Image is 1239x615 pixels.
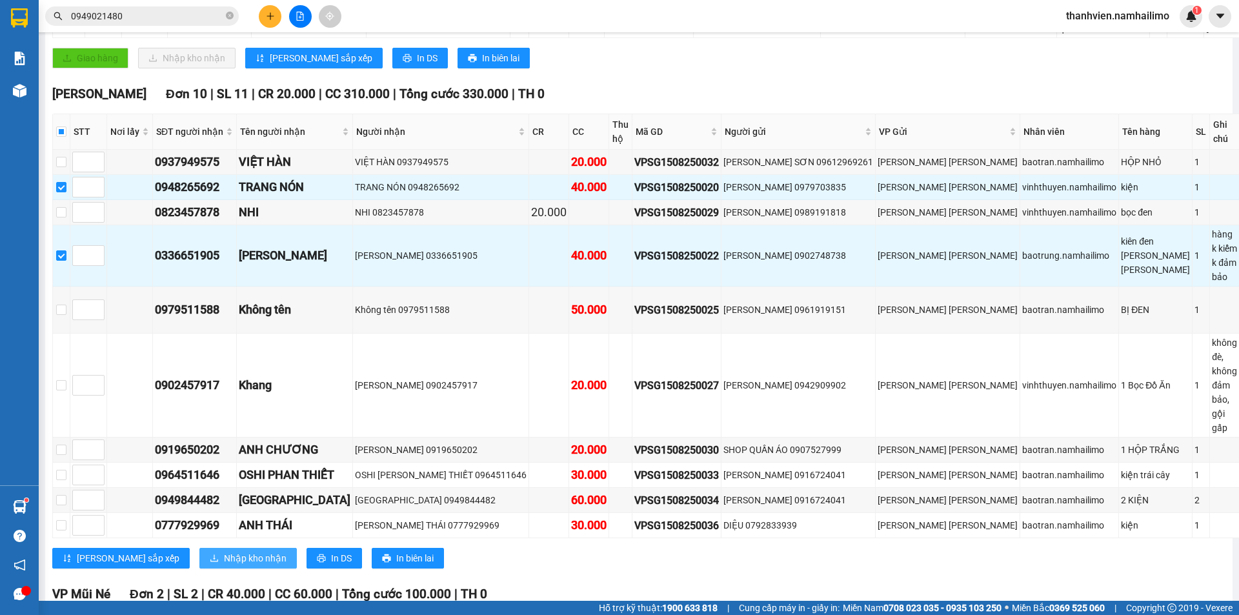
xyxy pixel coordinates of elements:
div: 1 [1194,443,1207,457]
th: CR [529,114,569,150]
div: [PERSON_NAME] [PERSON_NAME] [878,518,1018,532]
td: VP Phạm Ngũ Lão [876,287,1020,334]
div: VPSG1508250029 [634,205,719,221]
div: vinhthuyen.namhailimo [1022,180,1116,194]
div: 1 [1194,303,1207,317]
div: VPSG1508250032 [634,154,719,170]
span: download [210,554,219,564]
span: thanhvien.namhailimo [1056,8,1180,24]
div: baotran.namhailimo [1022,493,1116,507]
div: 0939050272 [123,71,227,89]
span: In biên lai [396,551,434,565]
div: NHI 0823457878 [355,205,527,219]
div: HỒNG LỢI [11,40,114,55]
button: printerIn biên lai [458,48,530,68]
div: [PERSON_NAME] [PERSON_NAME] [878,155,1018,169]
div: 1 [1194,248,1207,263]
div: baotran.namhailimo [1022,443,1116,457]
td: VPSG1508250030 [632,438,721,463]
div: 30.000 [571,466,607,484]
span: sort-ascending [63,554,72,564]
div: baotran.namhailimo [1022,468,1116,482]
div: 0964511646 [155,466,234,484]
div: baotran.namhailimo [1022,303,1116,317]
span: Miền Bắc [1012,601,1105,615]
td: 0919650202 [153,438,237,463]
div: OSHI PHAN THIẾT [239,466,350,484]
div: [PERSON_NAME] 0902457917 [355,378,527,392]
span: | [201,587,205,601]
span: | [393,86,396,101]
td: VP Phạm Ngũ Lão [876,463,1020,488]
div: 0902457917 [155,376,234,394]
td: VPSG1508250034 [632,488,721,513]
div: TRANG NÓN 0948265692 [355,180,527,194]
div: TRANG NÓN [239,178,350,196]
div: 1 [1194,180,1207,194]
span: | [336,587,339,601]
div: 1 Bọc Đồ Ăn [1121,378,1190,392]
td: 0949844482 [153,488,237,513]
td: VP Phạm Ngũ Lão [876,513,1020,538]
td: VP Phạm Ngũ Lão [876,438,1020,463]
span: | [167,587,170,601]
button: downloadNhập kho nhận [199,548,297,569]
span: printer [317,554,326,564]
button: sort-ascending[PERSON_NAME] sắp xếp [52,548,190,569]
div: VPSG1508250034 [634,492,719,509]
span: CR 40.000 [208,587,265,601]
td: 0336651905 [153,225,237,287]
div: 0336651905 [155,247,234,265]
span: caret-down [1214,10,1226,22]
span: sort-ascending [256,54,265,64]
td: THÁI HÒA [237,488,353,513]
div: Khang [239,376,350,394]
span: aim [325,12,334,21]
span: printer [382,554,391,564]
div: hàng k kiểm k đảm bảo [1212,227,1237,284]
td: 0902457917 [153,334,237,438]
div: VPSG1508250020 [634,179,719,196]
span: Miền Nam [843,601,1002,615]
div: baotrung.namhailimo [1022,248,1116,263]
button: printerIn biên lai [372,548,444,569]
th: Tên hàng [1119,114,1193,150]
div: 40.000 [571,178,607,196]
span: Gửi: [11,11,31,25]
div: 20.000 [571,441,607,459]
button: file-add [289,5,312,28]
td: VPSG1508250022 [632,225,721,287]
span: Nơi lấy [110,125,139,139]
div: 2 KIỆN [1121,493,1190,507]
td: VP Phạm Ngũ Lão [876,488,1020,513]
div: 0979511588 [155,301,234,319]
div: [PERSON_NAME] [PERSON_NAME] [878,493,1018,507]
div: [PERSON_NAME] [PERSON_NAME] [878,180,1018,194]
span: SL 11 [217,86,248,101]
div: 1 [1194,518,1207,532]
span: VP Gửi [879,125,1007,139]
div: ANH THÁI [239,516,350,534]
div: 20.000 [571,376,607,394]
div: [PERSON_NAME] 0979703835 [723,180,873,194]
div: [PERSON_NAME] 0989191818 [723,205,873,219]
span: In biên lai [482,51,519,65]
div: bọc đen [1121,205,1190,219]
div: ANH CHƯƠNG [239,441,350,459]
td: VP Phạm Ngũ Lão [876,150,1020,175]
td: VPSG1508250033 [632,463,721,488]
span: | [454,587,458,601]
div: SHOP QUẦN ÁO 0907527999 [723,443,873,457]
td: OSHI PHAN THIẾT [237,463,353,488]
div: 0919650202 [155,441,234,459]
td: VPSG1508250027 [632,334,721,438]
td: Khang [237,334,353,438]
button: uploadGiao hàng [52,48,128,68]
td: VPSG1508250025 [632,287,721,334]
div: [PERSON_NAME] [PERSON_NAME] [123,11,227,55]
div: kiện trái cây [1121,468,1190,482]
span: [PERSON_NAME] sắp xếp [270,51,372,65]
div: NHI [239,203,350,221]
div: Không tên 0979511588 [355,303,527,317]
div: [PERSON_NAME] 0336651905 [355,248,527,263]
